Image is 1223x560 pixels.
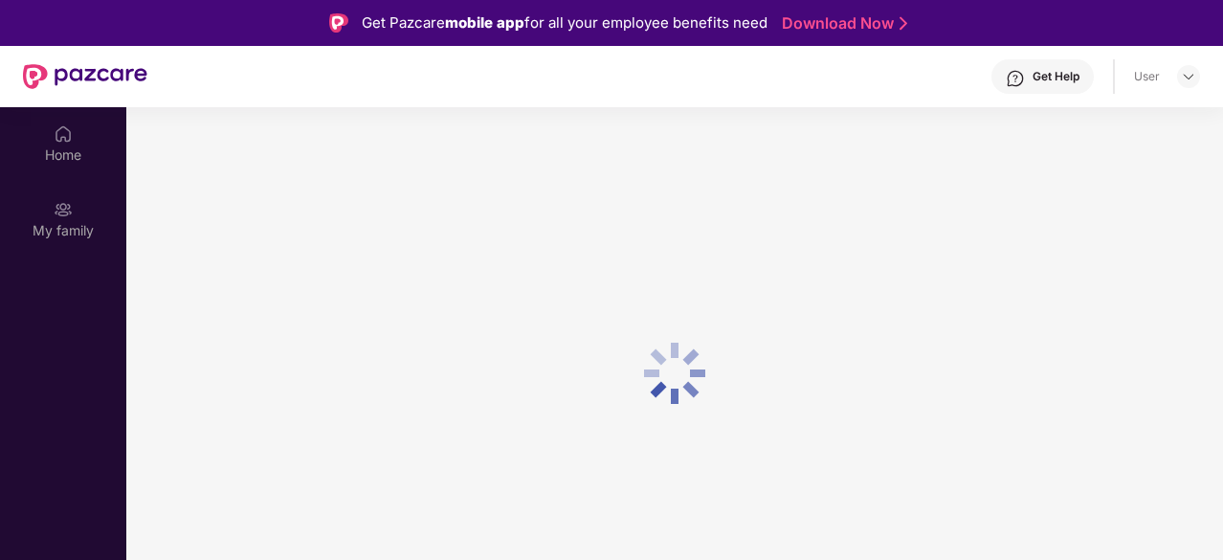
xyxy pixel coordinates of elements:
[782,13,901,34] a: Download Now
[362,11,767,34] div: Get Pazcare for all your employee benefits need
[1033,69,1079,84] div: Get Help
[1006,69,1025,88] img: svg+xml;base64,PHN2ZyBpZD0iSGVscC0zMngzMiIgeG1sbnM9Imh0dHA6Ly93d3cudzMub3JnLzIwMDAvc3ZnIiB3aWR0aD...
[445,13,524,32] strong: mobile app
[329,13,348,33] img: Logo
[23,64,147,89] img: New Pazcare Logo
[54,124,73,144] img: svg+xml;base64,PHN2ZyBpZD0iSG9tZSIgeG1sbnM9Imh0dHA6Ly93d3cudzMub3JnLzIwMDAvc3ZnIiB3aWR0aD0iMjAiIG...
[54,200,73,219] img: svg+xml;base64,PHN2ZyB3aWR0aD0iMjAiIGhlaWdodD0iMjAiIHZpZXdCb3g9IjAgMCAyMCAyMCIgZmlsbD0ibm9uZSIgeG...
[1181,69,1196,84] img: svg+xml;base64,PHN2ZyBpZD0iRHJvcGRvd24tMzJ4MzIiIHhtbG5zPSJodHRwOi8vd3d3LnczLm9yZy8yMDAwL3N2ZyIgd2...
[900,13,907,34] img: Stroke
[1134,69,1160,84] div: User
